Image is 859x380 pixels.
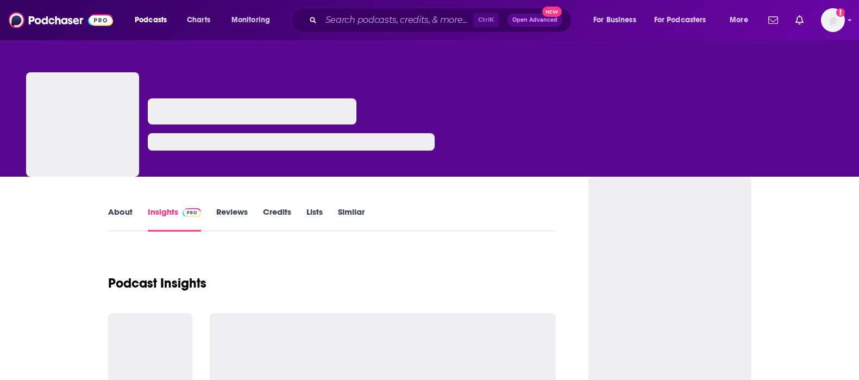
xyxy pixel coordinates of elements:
[231,13,270,28] span: Monitoring
[148,207,202,232] a: InsightsPodchaser Pro
[187,13,210,28] span: Charts
[586,11,650,29] button: open menu
[821,8,845,32] span: Logged in as nicole.koremenos
[108,275,206,291] h1: Podcast Insights
[473,13,499,27] span: Ctrl K
[507,14,562,27] button: Open AdvancedNew
[542,7,562,17] span: New
[338,207,365,232] a: Similar
[764,11,782,29] a: Show notifications dropdown
[224,11,284,29] button: open menu
[306,207,323,232] a: Lists
[821,8,845,32] img: User Profile
[593,13,636,28] span: For Business
[647,11,722,29] button: open menu
[302,8,582,33] div: Search podcasts, credits, & more...
[180,11,217,29] a: Charts
[321,11,473,29] input: Search podcasts, credits, & more...
[730,13,748,28] span: More
[135,13,167,28] span: Podcasts
[791,11,808,29] a: Show notifications dropdown
[821,8,845,32] button: Show profile menu
[722,11,762,29] button: open menu
[9,10,113,30] img: Podchaser - Follow, Share and Rate Podcasts
[183,208,202,217] img: Podchaser Pro
[108,207,133,232] a: About
[127,11,181,29] button: open menu
[512,17,557,23] span: Open Advanced
[836,8,845,17] svg: Add a profile image
[216,207,248,232] a: Reviews
[654,13,706,28] span: For Podcasters
[263,207,291,232] a: Credits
